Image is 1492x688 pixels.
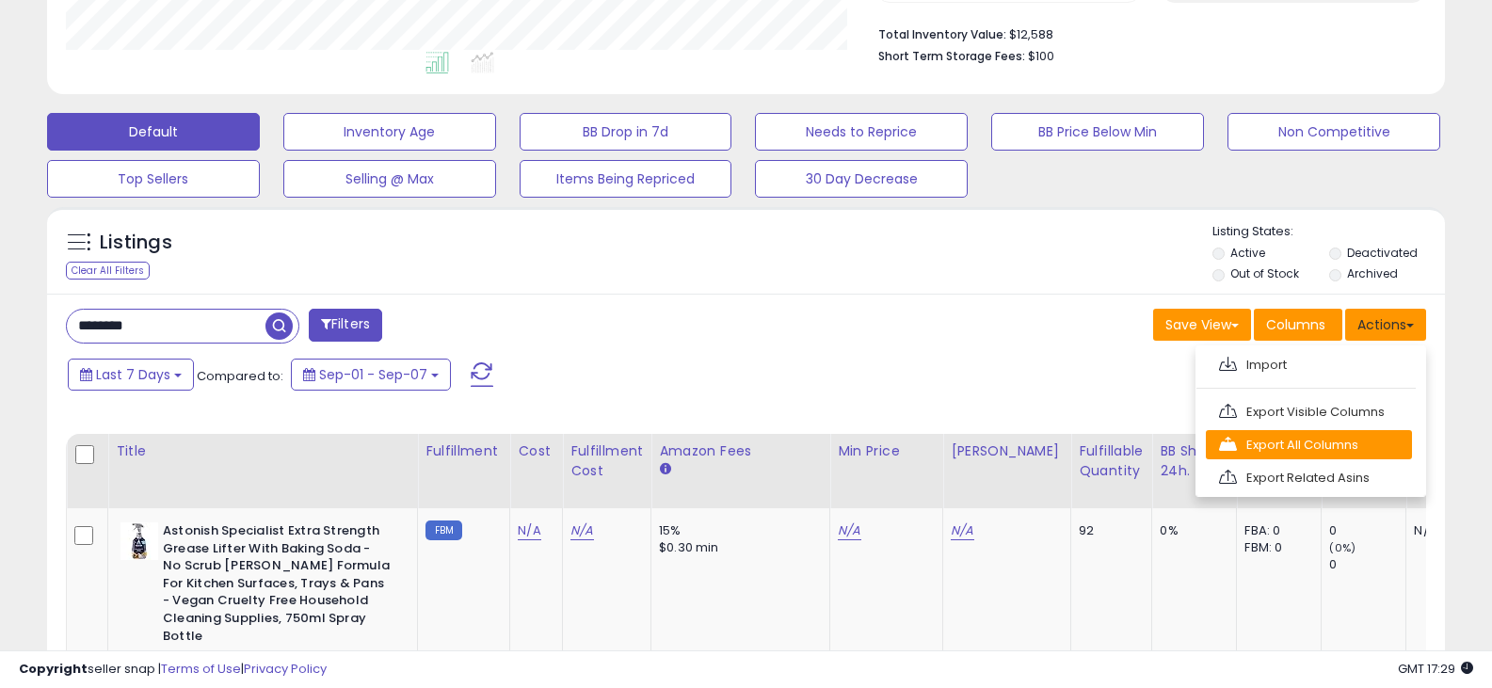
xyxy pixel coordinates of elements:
button: BB Price Below Min [991,113,1204,151]
button: Selling @ Max [283,160,496,198]
button: Filters [309,309,382,342]
div: Cost [518,441,554,461]
span: 2025-09-15 17:29 GMT [1398,660,1473,678]
label: Out of Stock [1230,265,1299,281]
span: $100 [1028,47,1054,65]
span: Sep-01 - Sep-07 [319,365,427,384]
a: Terms of Use [161,660,241,678]
div: 0 [1329,556,1405,573]
small: FBM [425,520,462,540]
a: Import [1206,350,1412,379]
a: N/A [518,521,540,540]
div: N/A [1414,522,1476,539]
li: $12,588 [878,22,1412,44]
button: 30 Day Decrease [755,160,968,198]
div: 92 [1079,522,1137,539]
img: 311x9C1jxrL._SL40_.jpg [120,522,158,560]
div: Title [116,441,409,461]
span: Last 7 Days [96,365,170,384]
button: Actions [1345,309,1426,341]
p: Listing States: [1212,223,1445,241]
div: Clear All Filters [66,262,150,280]
b: Astonish Specialist Extra Strength Grease Lifter With Baking Soda - No Scrub [PERSON_NAME] Formul... [163,522,392,649]
label: Deactivated [1347,245,1418,261]
div: BB Share 24h. [1160,441,1228,481]
div: Fulfillment [425,441,502,461]
div: [PERSON_NAME] [951,441,1063,461]
button: Default [47,113,260,151]
button: Items Being Repriced [520,160,732,198]
button: Top Sellers [47,160,260,198]
span: Compared to: [197,367,283,385]
span: Columns [1266,315,1325,334]
button: BB Drop in 7d [520,113,732,151]
div: 0% [1160,522,1222,539]
div: seller snap | | [19,661,327,679]
button: Sep-01 - Sep-07 [291,359,451,391]
button: Columns [1254,309,1342,341]
a: N/A [951,521,973,540]
a: Export Related Asins [1206,463,1412,492]
a: N/A [570,521,593,540]
div: Fulfillable Quantity [1079,441,1144,481]
button: Non Competitive [1227,113,1440,151]
div: FBA: 0 [1244,522,1307,539]
h5: Listings [100,230,172,256]
button: Inventory Age [283,113,496,151]
a: Export Visible Columns [1206,397,1412,426]
div: FBM: 0 [1244,539,1307,556]
a: N/A [838,521,860,540]
label: Archived [1347,265,1398,281]
a: Privacy Policy [244,660,327,678]
b: Total Inventory Value: [878,26,1006,42]
small: Amazon Fees. [659,461,670,478]
small: (0%) [1329,540,1356,555]
div: Fulfillment Cost [570,441,643,481]
button: Needs to Reprice [755,113,968,151]
div: 15% [659,522,815,539]
button: Last 7 Days [68,359,194,391]
button: Save View [1153,309,1251,341]
div: $0.30 min [659,539,815,556]
strong: Copyright [19,660,88,678]
div: Amazon Fees [659,441,822,461]
a: Export All Columns [1206,430,1412,459]
div: Min Price [838,441,935,461]
b: Short Term Storage Fees: [878,48,1025,64]
label: Active [1230,245,1265,261]
div: 0 [1329,522,1405,539]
